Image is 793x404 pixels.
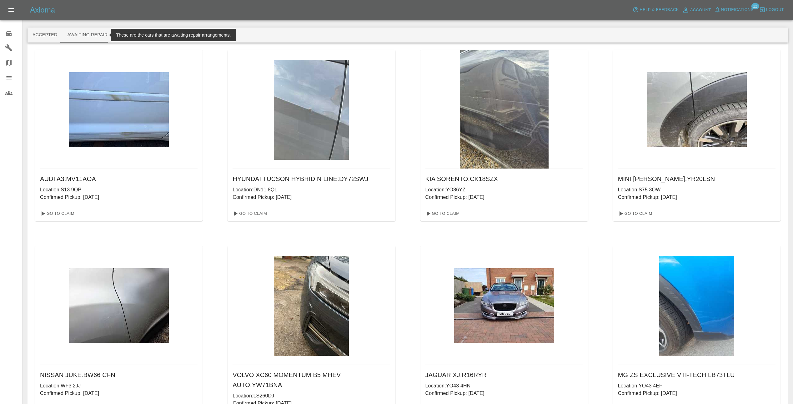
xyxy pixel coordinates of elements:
span: Notifications [721,6,754,13]
p: Location: YO43 4EF [618,382,775,390]
p: Location: WF3 2JJ [40,382,198,390]
button: Paid [178,28,207,43]
p: Confirmed Pickup: [DATE] [40,390,198,397]
h6: NISSAN JUKE : BW66 CFN [40,370,198,380]
a: Go To Claim [230,209,269,219]
h5: Axioma [30,5,55,15]
button: Logout [758,5,785,15]
p: Confirmed Pickup: [DATE] [425,390,583,397]
button: Accepted [28,28,62,43]
p: Location: LS260DJ [233,392,390,400]
button: Help & Feedback [631,5,680,15]
p: Confirmed Pickup: [DATE] [40,194,198,201]
span: Logout [766,6,784,13]
p: Location: S13 9QP [40,186,198,194]
span: Account [690,7,711,14]
p: Location: YO86YZ [425,186,583,194]
a: Go To Claim [423,209,461,219]
p: Confirmed Pickup: [DATE] [618,194,775,201]
p: Confirmed Pickup: [DATE] [618,390,775,397]
p: Confirmed Pickup: [DATE] [425,194,583,201]
p: Location: YO43 4HN [425,382,583,390]
button: Notifications [713,5,755,15]
button: Repaired [145,28,178,43]
h6: VOLVO XC60 MOMENTUM B5 MHEV AUTO : YW71BNA [233,370,390,390]
span: Help & Feedback [640,6,679,13]
button: Awaiting Repair [62,28,113,43]
h6: HYUNDAI TUCSON HYBRID N LINE : DY72SWJ [233,174,390,184]
h6: JAGUAR XJ : R16RYR [425,370,583,380]
h6: AUDI A3 : MV11AOA [40,174,198,184]
h6: KIA SORENTO : CK18SZX [425,174,583,184]
button: In Repair [113,28,146,43]
p: Location: DN11 8QL [233,186,390,194]
h6: MINI [PERSON_NAME] : YR20LSN [618,174,775,184]
p: Confirmed Pickup: [DATE] [233,194,390,201]
a: Go To Claim [615,209,654,219]
a: Account [680,5,713,15]
span: 12 [751,3,759,9]
p: Location: S75 3QW [618,186,775,194]
h6: MG ZS EXCLUSIVE VTI-TECH : LB73TLU [618,370,775,380]
button: Open drawer [4,3,19,18]
a: Go To Claim [38,209,76,219]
